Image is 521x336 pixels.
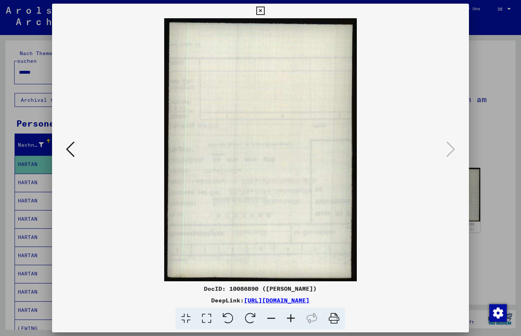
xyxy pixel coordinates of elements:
[52,284,469,293] div: DocID: 10086890 ([PERSON_NAME])
[77,18,444,281] img: 002.jpg
[244,297,309,304] a: [URL][DOMAIN_NAME]
[52,296,469,305] div: DeepLink:
[489,304,507,322] img: Zustimmung ändern
[489,304,506,321] div: Zustimmung ändern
